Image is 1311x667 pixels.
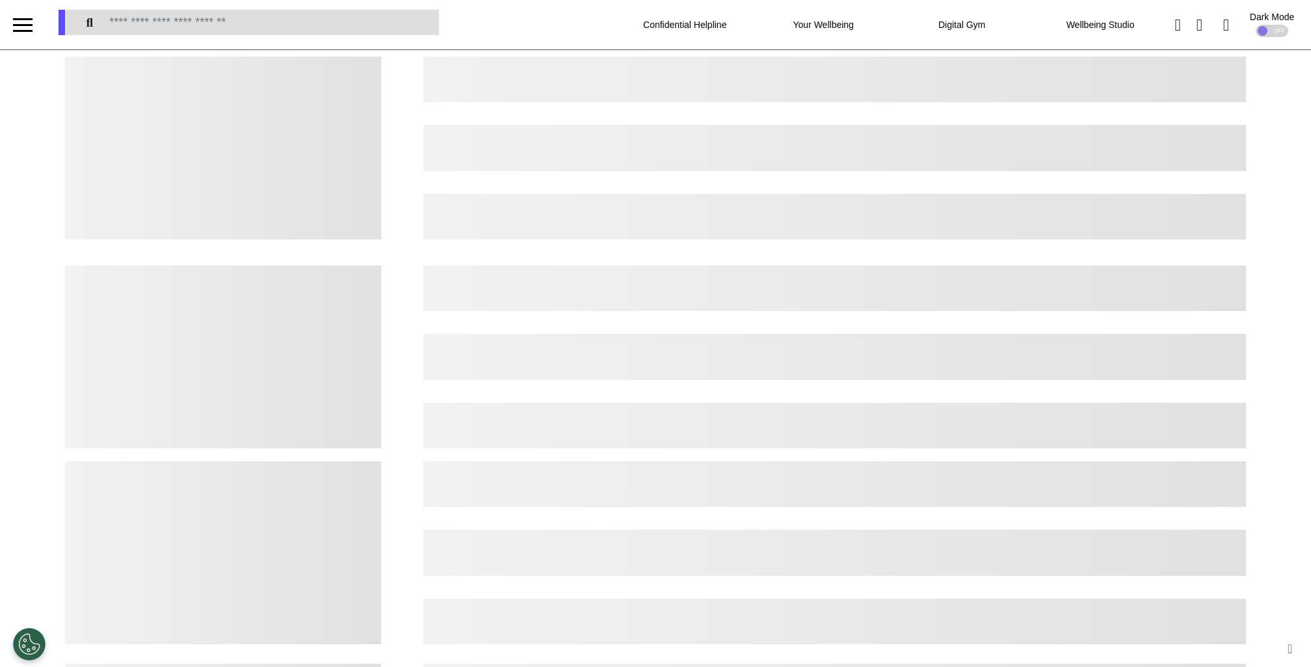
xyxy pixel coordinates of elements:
div: Wellbeing Studio [1035,7,1165,43]
div: OFF [1256,25,1288,37]
div: Your Wellbeing [758,7,888,43]
div: Confidential Helpline [620,7,750,43]
button: Open Preferences [13,628,46,660]
div: Digital Gym [897,7,1027,43]
div: Dark Mode [1250,12,1294,21]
